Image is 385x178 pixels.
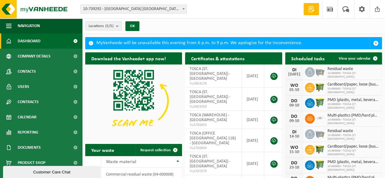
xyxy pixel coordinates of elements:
[247,74,258,79] font: [DATE]
[327,67,353,71] font: Residual waste
[190,131,236,145] font: TOSCA (OFFICE [GEOGRAPHIC_DATA] 11B) - [GEOGRAPHIC_DATA]
[18,85,29,89] font: Users
[106,159,136,164] font: Waste material
[190,105,206,109] font: VLA903359
[18,39,40,44] font: Dashboard
[18,130,38,135] font: Reporting
[291,57,324,61] font: Scheduled tasks
[18,24,40,28] font: Navigation
[315,97,325,108] img: WB-0770-HPE-GN-50
[105,24,114,28] font: (5/5)
[80,5,187,14] span: 10-739292 - TOSCA BELGIUM BV - SCHELLE
[140,148,171,152] font: Request collection
[315,128,325,139] img: WB-2500-GAL-GY-01
[125,21,139,31] button: OK
[91,57,166,61] font: Download the Vanheede+ app now!
[89,24,104,28] font: Locations
[327,87,356,94] font: 10-866860 - TOSCA (ST. [GEOGRAPHIC_DATA])
[292,68,296,72] font: DI
[18,161,45,165] font: Product Shop
[83,7,226,11] font: 10-739292 - [GEOGRAPHIC_DATA] [GEOGRAPHIC_DATA] BV - [GEOGRAPHIC_DATA]
[327,149,356,156] font: 10-866860 - TOSCA (ST. [GEOGRAPHIC_DATA])
[315,82,325,92] img: WB-1100-HPE-GN-50
[18,100,39,104] font: Contracts
[190,67,230,81] font: TOSCA (ST. [GEOGRAPHIC_DATA]) - [GEOGRAPHIC_DATA]
[289,88,299,92] font: 01-10
[18,115,37,120] font: Calendar
[288,72,300,77] font: [DATE]
[190,90,230,104] font: TOSCA (ST. [GEOGRAPHIC_DATA]) - [GEOGRAPHIC_DATA]
[315,159,325,170] img: WB-0770-HPE-GN-50
[190,169,206,173] font: VLA705379
[106,172,173,177] font: commercial residual waste (04-000008)
[18,69,36,74] font: Contacts
[327,72,356,79] font: 10-866860 - TOSCA (ST. [GEOGRAPHIC_DATA])
[327,129,353,133] font: Residual waste
[130,24,135,28] font: OK
[290,145,298,150] font: WO
[247,118,258,122] font: [DATE]
[18,145,41,150] font: Documents
[315,113,325,123] img: LP-SK-00500-LPE-16
[81,5,187,13] span: 10-739292 - TOSCA BELGIUM BV - SCHELLE
[290,83,298,88] font: WO
[190,154,230,169] font: TOSCA (ST. [GEOGRAPHIC_DATA]) - [GEOGRAPHIC_DATA]
[247,97,258,102] font: [DATE]
[91,148,114,153] font: Your waste
[190,123,206,127] font: VLA706833
[3,165,102,178] iframe: chat widget
[327,82,385,87] font: Cardboard/paper, loose (business)
[291,161,297,166] font: DO
[327,144,385,149] font: Cardboard/paper, loose (business)
[334,52,381,65] a: View your calendar
[247,162,258,166] font: [DATE]
[190,82,206,86] font: VLA904178
[315,66,325,77] img: WB-2500-GAL-GY-01
[85,21,122,30] button: Locations(5/5)
[289,119,299,123] font: 09-10
[18,54,51,59] font: Company details
[289,165,299,170] font: 23-10
[291,99,297,103] font: DO
[135,144,181,156] a: Request collection
[315,144,325,154] img: WB-1100-HPE-GN-50
[327,165,356,172] font: 10-866860 - TOSCA (ST. [GEOGRAPHIC_DATA])
[85,65,182,137] img: Download the VHEPlus App
[289,103,299,108] font: 09-10
[339,57,371,61] font: View your calendar
[191,57,244,61] font: Certificates & attestations
[289,134,299,139] font: 14-10
[327,118,356,125] font: 10-866860 - TOSCA (ST. [GEOGRAPHIC_DATA])
[247,138,258,143] font: [DATE]
[190,146,206,150] font: VLA706834
[292,130,296,134] font: DI
[96,40,302,45] font: MyVanheede will be unavailable this evening from 6 p.m. to 9 p.m. We apologize for the inconvenie...
[327,103,356,110] font: 10-866860 - TOSCA (ST. [GEOGRAPHIC_DATA])
[289,150,299,154] font: 15-10
[327,134,356,141] font: 10-866860 - TOSCA (ST. [GEOGRAPHIC_DATA])
[190,113,229,122] font: TOSCA (WAREHOUSE) - [GEOGRAPHIC_DATA]
[291,114,297,119] font: DO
